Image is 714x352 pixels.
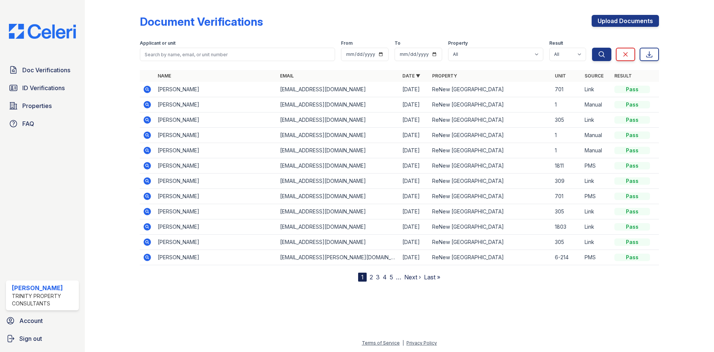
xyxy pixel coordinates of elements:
[376,273,380,281] a: 3
[3,24,82,39] img: CE_Logo_Blue-a8612792a0a2168367f1c8372b55b34899dd931a85d93a1a3d3e32e68fde9ad4.png
[155,174,277,189] td: [PERSON_NAME]
[390,273,393,281] a: 5
[429,112,551,128] td: ReNew [GEOGRAPHIC_DATA]
[399,250,429,265] td: [DATE]
[402,340,404,346] div: |
[614,162,650,169] div: Pass
[429,250,551,265] td: ReNew [GEOGRAPHIC_DATA]
[399,97,429,112] td: [DATE]
[614,86,650,93] div: Pass
[399,128,429,143] td: [DATE]
[22,66,70,74] span: Doc Verifications
[552,204,582,219] td: 305
[277,97,399,112] td: [EMAIL_ADDRESS][DOMAIN_NAME]
[277,204,399,219] td: [EMAIL_ADDRESS][DOMAIN_NAME]
[424,273,440,281] a: Last »
[552,158,582,174] td: 1811
[429,204,551,219] td: ReNew [GEOGRAPHIC_DATA]
[22,119,34,128] span: FAQ
[12,292,76,307] div: Trinity Property Consultants
[429,128,551,143] td: ReNew [GEOGRAPHIC_DATA]
[370,273,373,281] a: 2
[614,238,650,246] div: Pass
[404,273,421,281] a: Next ›
[399,204,429,219] td: [DATE]
[402,73,420,79] a: Date ▼
[582,250,611,265] td: PMS
[549,40,563,46] label: Result
[399,235,429,250] td: [DATE]
[155,112,277,128] td: [PERSON_NAME]
[582,235,611,250] td: Link
[399,82,429,97] td: [DATE]
[399,174,429,189] td: [DATE]
[448,40,468,46] label: Property
[552,189,582,204] td: 701
[614,254,650,261] div: Pass
[552,174,582,189] td: 309
[277,158,399,174] td: [EMAIL_ADDRESS][DOMAIN_NAME]
[6,63,79,77] a: Doc Verifications
[277,82,399,97] td: [EMAIL_ADDRESS][DOMAIN_NAME]
[614,116,650,124] div: Pass
[592,15,659,27] a: Upload Documents
[555,73,566,79] a: Unit
[6,116,79,131] a: FAQ
[582,97,611,112] td: Manual
[582,143,611,158] td: Manual
[12,283,76,292] div: [PERSON_NAME]
[429,235,551,250] td: ReNew [GEOGRAPHIC_DATA]
[3,331,82,346] a: Sign out
[155,250,277,265] td: [PERSON_NAME]
[552,82,582,97] td: 701
[552,112,582,128] td: 305
[155,219,277,235] td: [PERSON_NAME]
[614,101,650,108] div: Pass
[277,174,399,189] td: [EMAIL_ADDRESS][DOMAIN_NAME]
[582,82,611,97] td: Link
[140,15,263,28] div: Document Verifications
[552,143,582,158] td: 1
[582,174,611,189] td: Link
[582,112,611,128] td: Link
[6,98,79,113] a: Properties
[140,48,335,61] input: Search by name, email, or unit number
[429,97,551,112] td: ReNew [GEOGRAPHIC_DATA]
[552,235,582,250] td: 305
[614,73,632,79] a: Result
[614,208,650,215] div: Pass
[614,177,650,185] div: Pass
[429,189,551,204] td: ReNew [GEOGRAPHIC_DATA]
[22,101,52,110] span: Properties
[582,204,611,219] td: Link
[277,143,399,158] td: [EMAIL_ADDRESS][DOMAIN_NAME]
[429,219,551,235] td: ReNew [GEOGRAPHIC_DATA]
[429,143,551,158] td: ReNew [GEOGRAPHIC_DATA]
[155,235,277,250] td: [PERSON_NAME]
[552,219,582,235] td: 1803
[552,128,582,143] td: 1
[432,73,457,79] a: Property
[614,131,650,139] div: Pass
[358,273,367,282] div: 1
[399,158,429,174] td: [DATE]
[277,235,399,250] td: [EMAIL_ADDRESS][DOMAIN_NAME]
[399,189,429,204] td: [DATE]
[582,158,611,174] td: PMS
[341,40,353,46] label: From
[582,219,611,235] td: Link
[155,143,277,158] td: [PERSON_NAME]
[552,250,582,265] td: 6-214
[399,219,429,235] td: [DATE]
[280,73,294,79] a: Email
[19,316,43,325] span: Account
[399,143,429,158] td: [DATE]
[277,250,399,265] td: [EMAIL_ADDRESS][PERSON_NAME][DOMAIN_NAME]
[6,80,79,95] a: ID Verifications
[582,189,611,204] td: PMS
[155,189,277,204] td: [PERSON_NAME]
[429,158,551,174] td: ReNew [GEOGRAPHIC_DATA]
[429,174,551,189] td: ReNew [GEOGRAPHIC_DATA]
[395,40,401,46] label: To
